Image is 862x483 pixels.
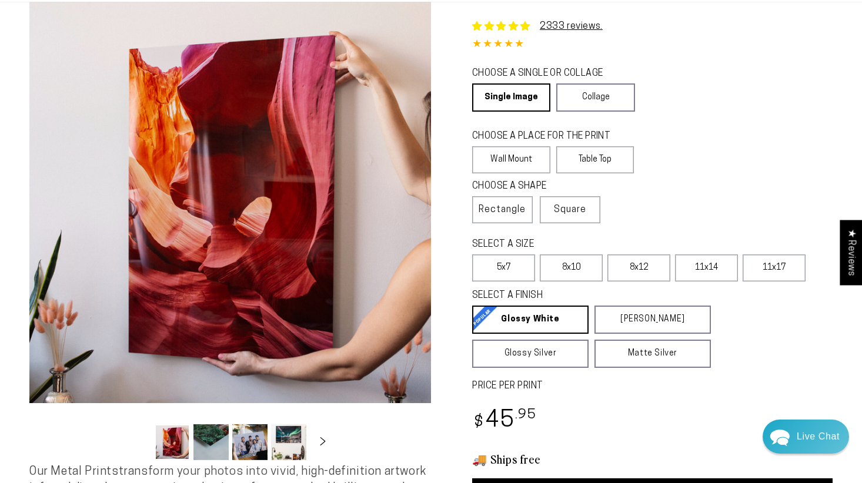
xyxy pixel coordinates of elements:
[675,254,738,281] label: 11x14
[594,340,711,368] a: Matte Silver
[472,36,833,53] div: 4.85 out of 5.0 stars
[554,203,586,217] span: Square
[472,340,589,368] a: Glossy Silver
[155,424,190,460] button: Load image 1 in gallery view
[472,180,589,193] legend: CHOOSE A SHAPE
[472,410,536,432] bdi: 45
[556,146,634,173] label: Table Top
[472,254,535,281] label: 5x7
[271,424,306,460] button: Load image 4 in gallery view
[472,83,550,112] a: Single Image
[556,83,634,112] a: Collage
[193,424,229,460] button: Load image 2 in gallery view
[840,220,862,285] div: Click to open Judge.me floating reviews tab
[743,254,806,281] label: 11x17
[29,2,431,464] media-gallery: Gallery Viewer
[797,420,840,454] div: Contact Us Directly
[472,306,589,334] a: Glossy White
[594,306,711,334] a: [PERSON_NAME]
[232,424,268,460] button: Load image 3 in gallery view
[472,380,833,393] label: PRICE PER PRINT
[472,238,684,251] legend: SELECT A SIZE
[472,130,623,143] legend: CHOOSE A PLACE FOR THE PRINT
[310,429,336,455] button: Slide right
[540,22,603,31] a: 2333 reviews.
[540,254,603,281] label: 8x10
[472,67,624,80] legend: CHOOSE A SINGLE OR COLLAGE
[474,415,484,431] span: $
[763,420,849,454] div: Chat widget toggle
[472,289,684,303] legend: SELECT A FINISH
[472,146,550,173] label: Wall Mount
[479,203,526,217] span: Rectangle
[125,429,151,455] button: Slide left
[515,408,536,422] sup: .95
[607,254,670,281] label: 8x12
[472,451,833,467] h3: 🚚 Ships free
